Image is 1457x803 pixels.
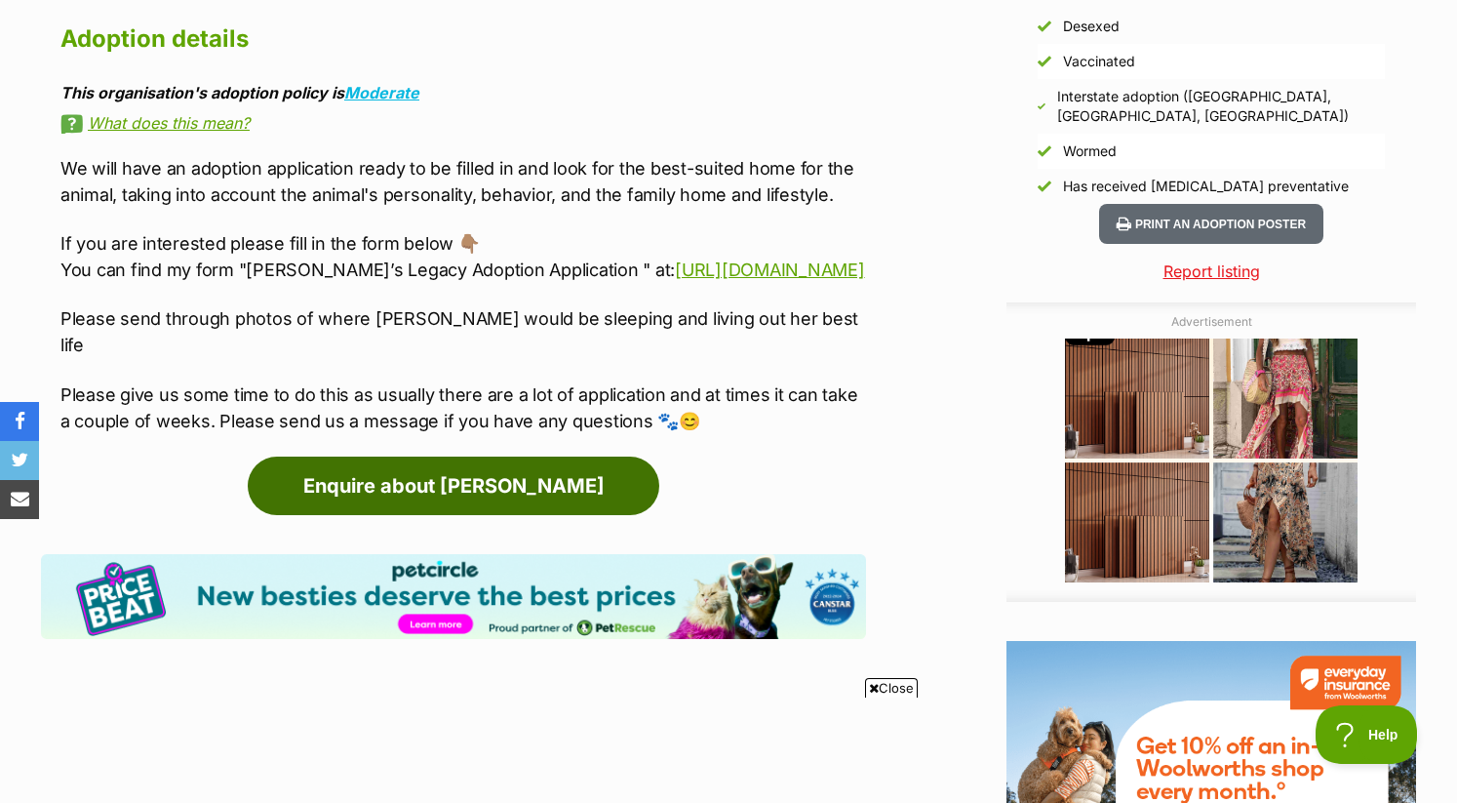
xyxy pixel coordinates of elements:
[1063,52,1135,71] div: Vaccinated
[1063,141,1117,161] div: Wormed
[1063,17,1120,36] div: Desexed
[248,457,659,515] a: Enquire about [PERSON_NAME]
[1038,144,1051,158] img: Yes
[865,678,918,698] span: Close
[41,554,866,639] img: Pet Circle promo banner
[60,381,866,434] p: Please give us some time to do this as usually there are a lot of application and at times it can...
[60,230,866,283] p: If you are interested please fill in the form below 👇🏽 You can find my form "[PERSON_NAME]’s Lega...
[60,84,866,101] div: This organisation's adoption policy is
[344,83,419,102] a: Moderate
[1038,55,1051,68] img: Yes
[1006,260,1416,283] a: Report listing
[60,155,866,208] p: We will have an adoption application ready to be filled in and look for the best-suited home for ...
[60,18,866,60] h2: Adoption details
[1038,102,1045,110] img: Yes
[1038,20,1051,33] img: Yes
[1063,177,1349,196] div: Has received [MEDICAL_DATA] preventative
[675,260,864,280] a: [URL][DOMAIN_NAME]
[1057,87,1385,126] div: Interstate adoption ([GEOGRAPHIC_DATA], [GEOGRAPHIC_DATA], [GEOGRAPHIC_DATA])
[60,114,866,132] a: What does this mean?
[1316,705,1418,764] iframe: Help Scout Beacon - Open
[60,305,866,358] p: Please send through photos of where [PERSON_NAME] would be sleeping and living out her best life
[1038,180,1051,193] img: Yes
[1006,302,1416,602] div: Advertisement
[1099,204,1323,244] button: Print an adoption poster
[166,139,328,273] img: https://img.kwcdn.com/product/fancy/ca68f3c6-a5e7-414f-bfc6-d349d1332697.jpg?imageMogr2/strip/siz...
[256,705,1201,793] iframe: Advertisement
[1065,339,1358,582] iframe: Advertisement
